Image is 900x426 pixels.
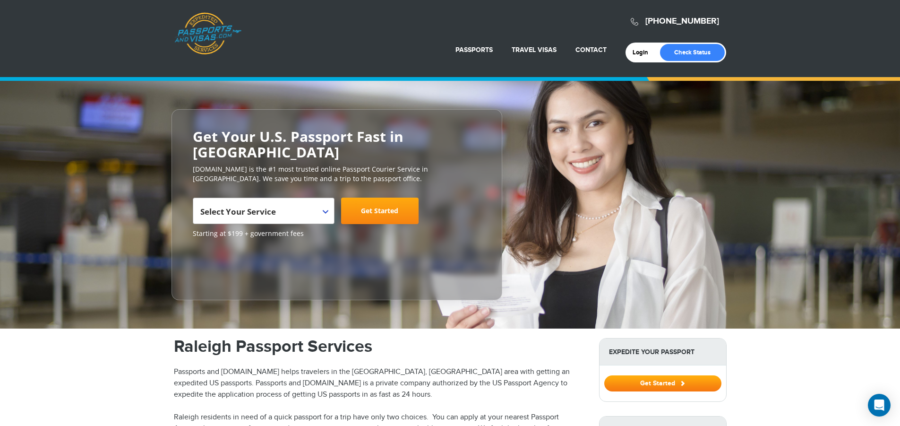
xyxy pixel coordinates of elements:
[600,339,726,365] strong: Expedite Your Passport
[200,206,276,217] span: Select Your Service
[174,12,241,55] a: Passports & [DOMAIN_NAME]
[341,198,419,224] a: Get Started
[633,49,655,56] a: Login
[193,165,481,183] p: [DOMAIN_NAME] is the #1 most trusted online Passport Courier Service in [GEOGRAPHIC_DATA]. We sav...
[868,394,891,417] div: Open Intercom Messenger
[512,46,557,54] a: Travel Visas
[604,379,721,387] a: Get Started
[645,16,719,26] a: [PHONE_NUMBER]
[193,129,481,160] h2: Get Your U.S. Passport Fast in [GEOGRAPHIC_DATA]
[174,338,585,355] h1: Raleigh Passport Services
[575,46,607,54] a: Contact
[174,366,585,400] p: Passports and [DOMAIN_NAME] helps travelers in the [GEOGRAPHIC_DATA], [GEOGRAPHIC_DATA] area with...
[455,46,493,54] a: Passports
[193,229,481,238] span: Starting at $199 + government fees
[193,198,334,224] span: Select Your Service
[200,201,325,228] span: Select Your Service
[193,243,264,290] iframe: Customer reviews powered by Trustpilot
[660,44,725,61] a: Check Status
[604,375,721,391] button: Get Started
